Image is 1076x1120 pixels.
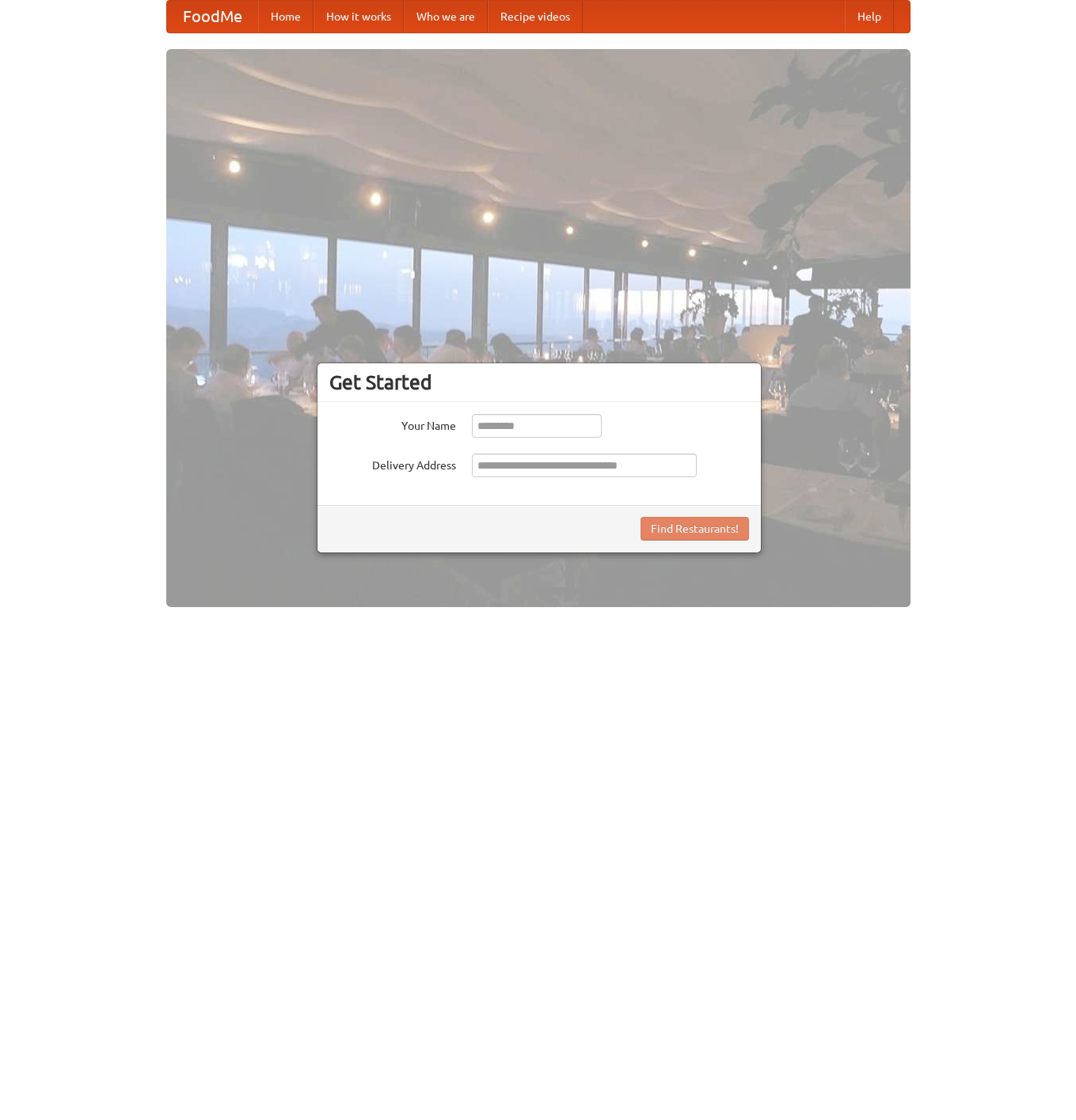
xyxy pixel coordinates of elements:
[329,414,456,434] label: Your Name
[845,1,894,32] a: Help
[329,454,456,473] label: Delivery Address
[329,370,749,394] h3: Get Started
[167,1,258,32] a: FoodMe
[488,1,583,32] a: Recipe videos
[641,517,749,541] button: Find Restaurants!
[404,1,488,32] a: Who we are
[258,1,314,32] a: Home
[314,1,404,32] a: How it works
